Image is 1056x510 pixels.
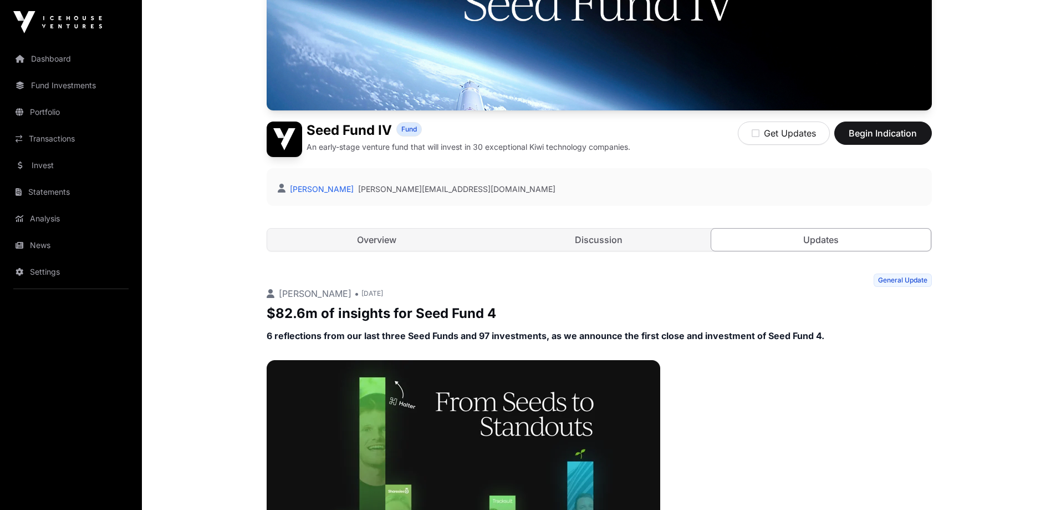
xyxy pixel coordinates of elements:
[9,47,133,71] a: Dashboard
[874,274,932,287] span: General Update
[307,122,392,139] h1: Seed Fund IV
[834,122,932,145] button: Begin Indication
[267,330,824,341] strong: 6 reflections from our last three Seed Funds and 97 investments, as we announce the first close a...
[848,127,918,140] span: Begin Indication
[13,11,102,33] img: Icehouse Ventures Logo
[267,229,487,251] a: Overview
[711,228,932,251] a: Updates
[834,133,932,144] a: Begin Indication
[9,153,133,178] a: Invest
[1001,457,1056,510] iframe: Chat Widget
[9,127,133,151] a: Transactions
[9,260,133,284] a: Settings
[401,125,417,134] span: Fund
[361,289,383,298] span: [DATE]
[489,229,709,251] a: Discussion
[267,305,932,322] p: $82.6m of insights for Seed Fund 4
[9,206,133,231] a: Analysis
[267,287,359,300] p: [PERSON_NAME] •
[738,122,830,145] button: Get Updates
[267,229,931,251] nav: Tabs
[288,184,354,194] a: [PERSON_NAME]
[358,184,555,195] a: [PERSON_NAME][EMAIL_ADDRESS][DOMAIN_NAME]
[9,73,133,98] a: Fund Investments
[9,100,133,124] a: Portfolio
[307,142,630,153] p: An early-stage venture fund that will invest in 30 exceptional Kiwi technology companies.
[267,122,302,157] img: Seed Fund IV
[9,233,133,257] a: News
[9,180,133,204] a: Statements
